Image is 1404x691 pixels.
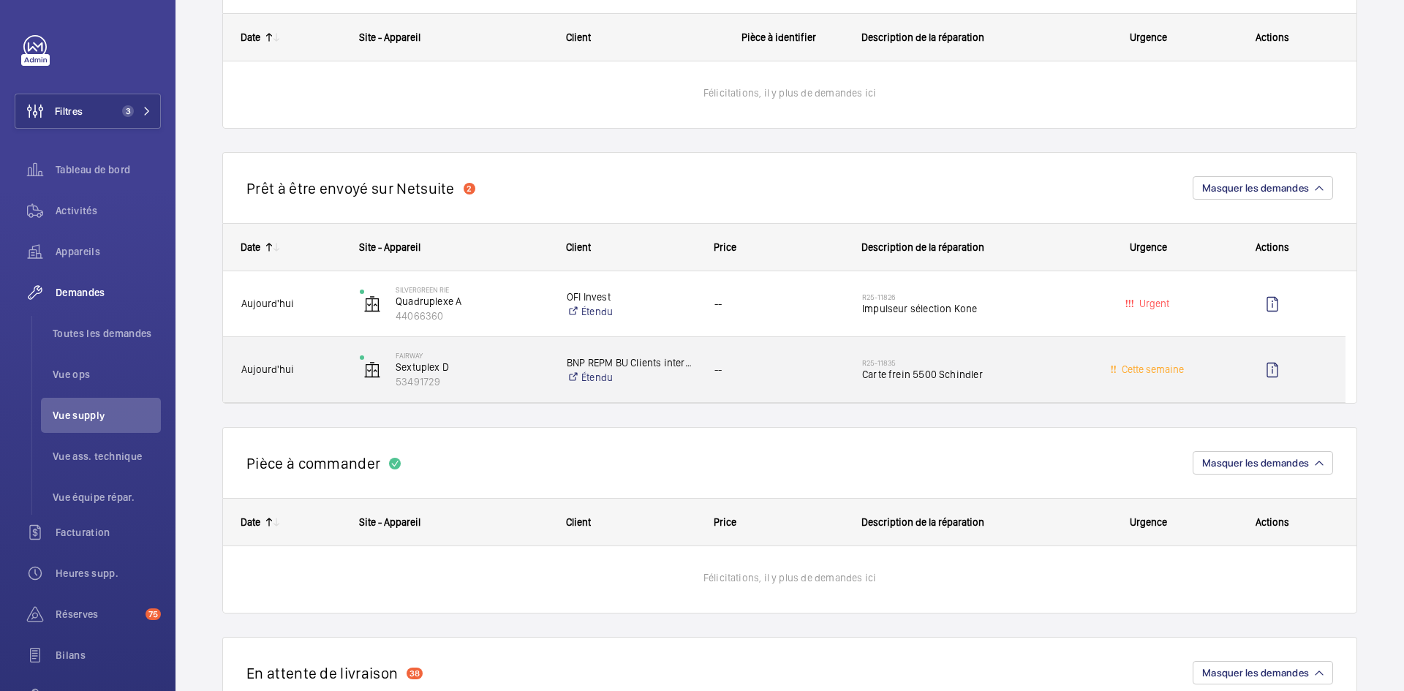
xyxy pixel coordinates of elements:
img: elevator.svg [363,361,381,379]
div: Date [241,241,260,253]
span: Filtres [55,104,83,118]
p: Quadruplexe A [396,294,548,309]
span: Masquer les demandes [1202,667,1309,679]
span: Actions [1256,516,1289,528]
h2: R25-11826 [862,292,1079,301]
span: Aujourd'hui [241,298,294,309]
span: Aujourd'hui [241,363,294,375]
span: 75 [146,608,161,620]
a: Étendu [567,304,695,319]
span: Actions [1256,241,1289,253]
span: Urgent [1136,298,1169,309]
div: 38 [407,668,423,679]
span: -- [714,295,843,312]
button: Masquer les demandes [1193,661,1333,684]
span: Carte frein 5500 Schindler [862,367,1079,382]
span: Price [714,516,736,528]
button: Masquer les demandes [1193,451,1333,475]
span: Réserves [56,607,140,622]
div: 2 [464,183,475,195]
h2: R25-11835 [862,358,1079,367]
p: SILVERGREEN RIE [396,285,548,294]
p: Sextuplex D [396,360,548,374]
span: Appareils [56,244,161,259]
span: Description de la réparation [861,516,984,528]
div: Date [241,516,260,528]
span: Client [566,31,591,43]
h2: Pièce à commander [246,454,380,472]
span: Demandes [56,285,161,300]
a: Étendu [567,370,695,385]
button: Filtres3 [15,94,161,129]
h2: Prêt à être envoyé sur Netsuite [246,179,455,197]
span: Urgence [1130,516,1167,528]
span: Masquer les demandes [1202,457,1309,469]
span: Activités [56,203,161,218]
span: Cette semaine [1119,363,1184,375]
span: Vue équipe répar. [53,490,161,505]
img: elevator.svg [363,295,381,313]
p: OFI Invest [567,290,695,304]
span: Urgence [1130,241,1167,253]
h2: En attente de livraison [246,664,398,682]
span: Tableau de bord [56,162,161,177]
div: Date [241,31,260,43]
span: Actions [1256,31,1289,43]
div: Press SPACE to select this row. [223,337,1345,403]
p: 53491729 [396,374,548,389]
span: Impulseur sélection Kone [862,301,1079,316]
span: Vue supply [53,408,161,423]
span: Vue ops [53,367,161,382]
span: Bilans [56,648,161,662]
span: Vue ass. technique [53,449,161,464]
span: Client [566,241,591,253]
span: Pièce à identifier [741,31,816,43]
span: Description de la réparation [861,31,984,43]
span: Masquer les demandes [1202,182,1309,194]
div: Press SPACE to select this row. [223,271,1345,337]
span: Heures supp. [56,566,161,581]
p: BNP REPM BU Clients internes [567,355,695,370]
span: Site - Appareil [359,241,420,253]
span: Urgence [1130,31,1167,43]
span: Description de la réparation [861,241,984,253]
span: -- [714,361,843,378]
span: Site - Appareil [359,31,420,43]
span: Facturation [56,525,161,540]
button: Masquer les demandes [1193,176,1333,200]
span: Toutes les demandes [53,326,161,341]
span: Client [566,516,591,528]
span: Price [714,241,736,253]
span: 3 [122,105,134,117]
p: FAIRWAY [396,351,548,360]
span: Site - Appareil [359,516,420,528]
p: 44066360 [396,309,548,323]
